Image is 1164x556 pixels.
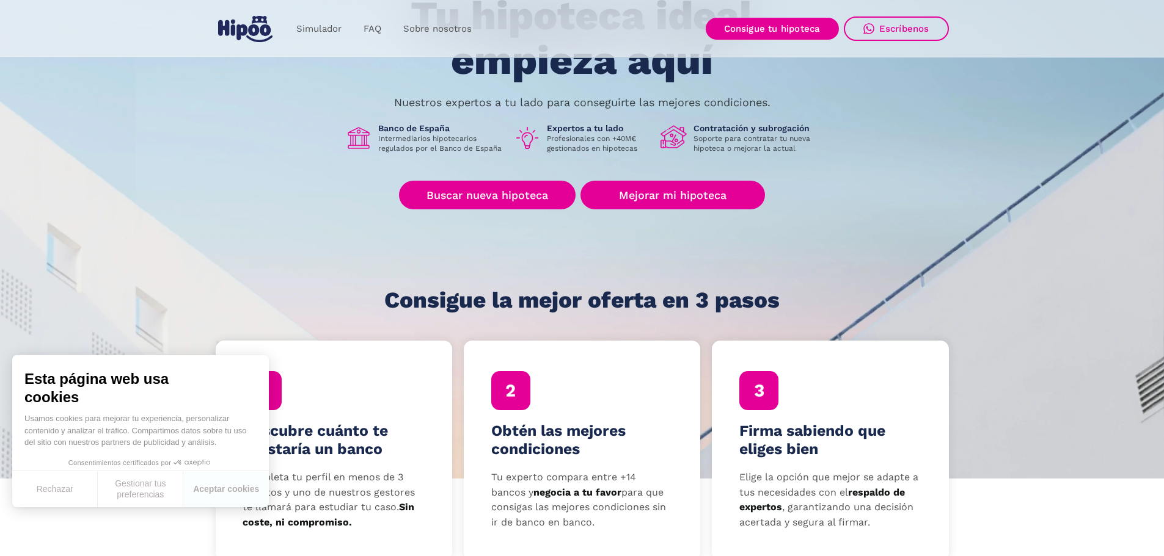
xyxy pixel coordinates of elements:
h1: Banco de España [378,123,504,134]
h4: Firma sabiendo que eliges bien [739,422,921,458]
a: Sobre nosotros [392,17,483,41]
h1: Contratación y subrogación [694,123,819,134]
p: Intermediarios hipotecarios regulados por el Banco de España [378,134,504,153]
p: Profesionales con +40M€ gestionados en hipotecas [547,134,651,153]
a: home [216,11,276,47]
h1: Expertos a tu lado [547,123,651,134]
p: Tu experto compara entre +14 bancos y para que consigas las mejores condiciones sin ir de banco e... [491,470,673,530]
h4: Descubre cuánto te prestaría un banco [243,422,425,458]
strong: negocia a tu favor [533,486,621,498]
p: Nuestros expertos a tu lado para conseguirte las mejores condiciones. [394,98,771,107]
a: Buscar nueva hipoteca [399,181,576,209]
h1: Consigue la mejor oferta en 3 pasos [384,288,780,312]
p: Elige la opción que mejor se adapte a tus necesidades con el , garantizando una decisión acertada... [739,470,921,530]
strong: Sin coste, ni compromiso. [243,501,414,528]
a: Consigue tu hipoteca [706,18,839,40]
div: Escríbenos [879,23,929,34]
a: Simulador [285,17,353,41]
p: Soporte para contratar tu nueva hipoteca o mejorar la actual [694,134,819,153]
h4: Obtén las mejores condiciones [491,422,673,458]
a: Mejorar mi hipoteca [580,181,764,209]
p: Completa tu perfil en menos de 3 minutos y uno de nuestros gestores te llamará para estudiar tu c... [243,470,425,530]
a: Escríbenos [844,16,949,41]
a: FAQ [353,17,392,41]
